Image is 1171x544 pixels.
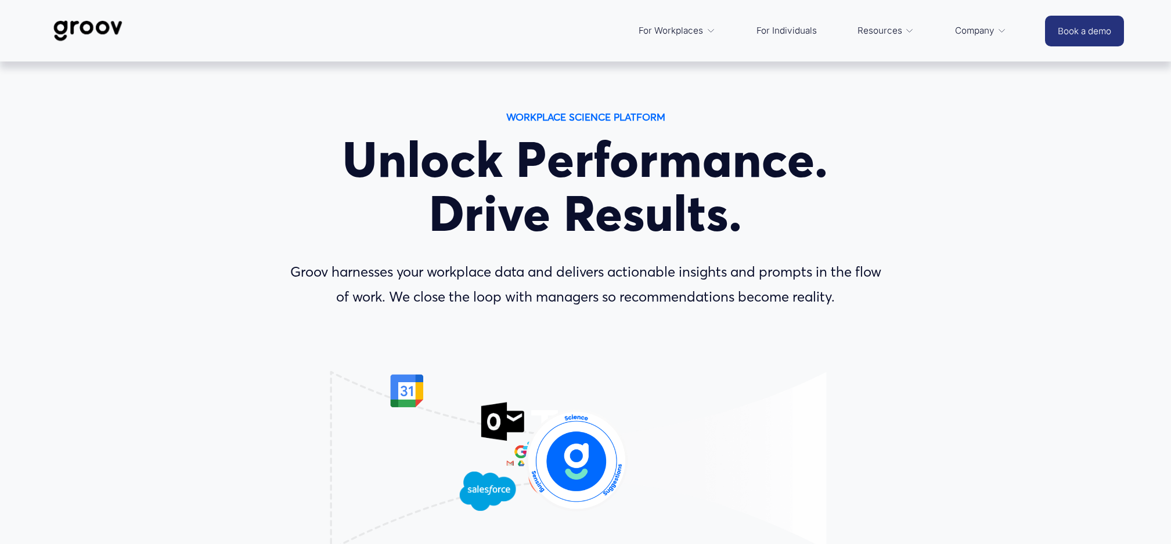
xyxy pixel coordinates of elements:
a: folder dropdown [633,17,721,45]
a: folder dropdown [949,17,1013,45]
span: For Workplaces [639,23,703,39]
a: Book a demo [1045,16,1124,46]
span: Company [955,23,995,39]
strong: WORKPLACE SCIENCE PLATFORM [506,111,665,123]
span: Resources [857,23,902,39]
p: Groov harnesses your workplace data and delivers actionable insights and prompts in the flow of w... [282,260,889,310]
a: folder dropdown [852,17,920,45]
h1: Unlock Performance. Drive Results. [282,133,889,241]
a: For Individuals [751,17,823,45]
img: Groov | Workplace Science Platform | Unlock Performance | Drive Results [47,12,129,50]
